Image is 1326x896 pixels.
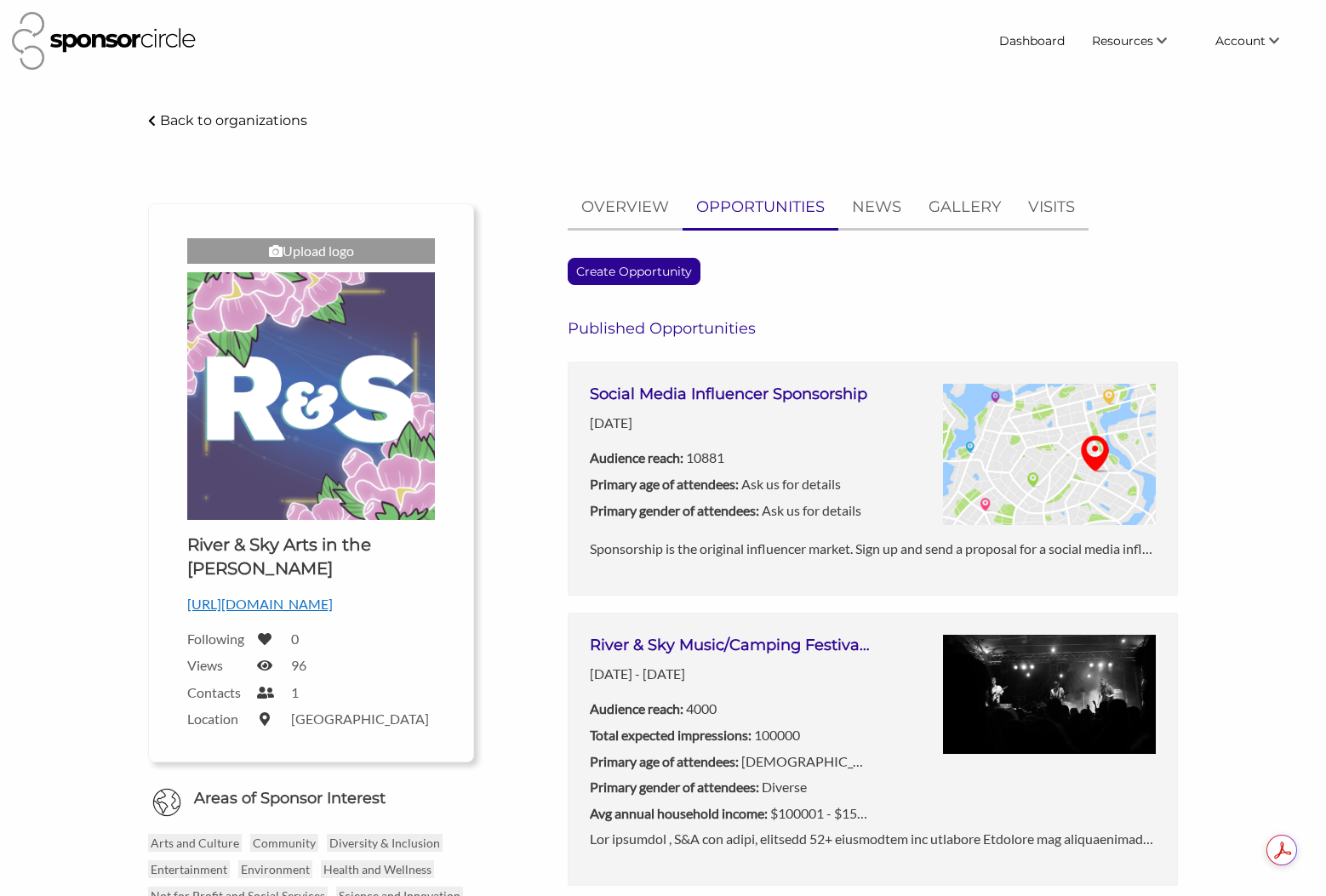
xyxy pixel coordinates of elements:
[187,631,247,647] label: Following
[187,272,435,520] img: River & Sky Music/Camping Festival Logo
[568,613,1178,886] a: River & Sky Music/Camping Festival - [DATE]-[DATE][DATE] - [DATE]Audience reach: 4000Total expect...
[187,238,435,264] div: Upload logo
[590,698,872,720] p: 4000
[590,384,867,405] h3: Social Media Influencer Sponsorship
[590,635,872,656] h3: River & Sky Music/Camping Festival - [DATE]-[DATE]
[238,860,312,878] p: Environment
[321,860,434,878] p: Health and Wellness
[590,779,759,795] b: Primary gender of attendees:
[568,319,1178,338] h6: Published Opportunities
[590,538,1156,560] p: Sponsorship is the original influencer market. Sign up and send a proposal for a social media inf...
[291,711,429,727] label: [GEOGRAPHIC_DATA]
[929,195,1001,220] p: GALLERY
[1028,195,1075,220] p: VISITS
[187,711,247,727] label: Location
[291,684,299,700] label: 1
[590,663,872,685] p: [DATE] - [DATE]
[590,499,867,522] p: Ask us for details
[590,805,768,821] b: Avg annual household income:
[943,384,1156,526] img: tiqsgzx86q72blmlwrei.webp
[590,724,872,746] p: 100000
[187,657,247,673] label: Views
[568,362,1178,596] a: Social Media Influencer Sponsorship[DATE]Audience reach: 10881Primary age of attendees: Ask us fo...
[291,631,299,647] label: 0
[250,834,318,852] p: Community
[986,26,1078,56] a: Dashboard
[187,593,435,615] p: [URL][DOMAIN_NAME]
[696,195,825,220] p: OPPORTUNITIES
[12,12,196,70] img: Sponsor Circle Logo
[148,834,242,852] p: Arts and Culture
[590,828,1156,850] p: Lor ipsumdol , S&A con adipi, elitsedd 52+ eiusmodtem inc utlabore Etdolore mag aliquaenimadm ven...
[590,700,683,716] b: Audience reach:
[590,776,872,798] p: Diverse
[569,259,700,284] p: Create Opportunity
[160,112,307,128] p: Back to organizations
[590,727,752,743] b: Total expected impressions:
[590,449,683,465] b: Audience reach:
[148,860,230,878] p: Entertainment
[327,834,443,852] p: Diversity & Inclusion
[1092,33,1153,49] span: Resources
[187,533,435,580] h1: River & Sky Arts in the [PERSON_NAME]
[1215,33,1266,49] span: Account
[590,412,867,434] p: [DATE]
[852,195,901,220] p: NEWS
[590,802,872,825] p: $100001 - $150000
[1078,26,1202,56] li: Resources
[152,788,181,817] img: Globe Icon
[590,750,872,773] p: [DEMOGRAPHIC_DATA]
[581,195,669,220] p: OVERVIEW
[590,473,867,495] p: Ask us for details
[135,788,487,809] h6: Areas of Sponsor Interest
[590,476,739,492] b: Primary age of attendees:
[1202,26,1314,56] li: Account
[943,635,1156,755] img: htllkelow1nunurn9tim.jpg
[590,502,759,518] b: Primary gender of attendees:
[590,447,867,469] p: 10881
[187,684,247,700] label: Contacts
[291,657,306,673] label: 96
[590,753,739,769] b: Primary age of attendees:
